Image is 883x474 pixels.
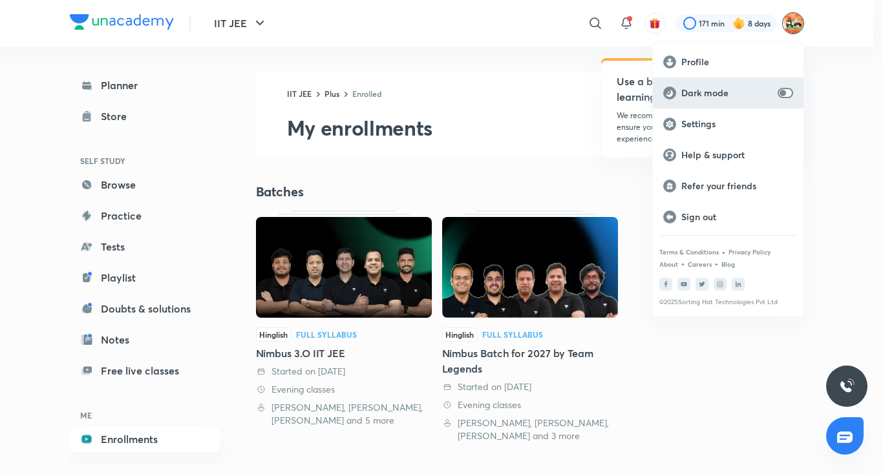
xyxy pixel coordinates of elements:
[681,56,793,68] p: Profile
[653,139,803,170] a: Help & support
[659,248,719,256] a: Terms & Conditions
[681,258,685,269] div: •
[681,180,793,192] p: Refer your friends
[721,246,726,258] div: •
[721,260,735,268] a: Blog
[653,108,803,139] a: Settings
[653,170,803,201] a: Refer your friends
[653,46,803,77] a: Profile
[659,260,678,268] a: About
[729,248,771,256] a: Privacy Policy
[681,211,793,223] p: Sign out
[681,149,793,161] p: Help & support
[681,118,793,130] p: Settings
[681,87,772,99] p: Dark mode
[688,260,712,268] a: Careers
[659,298,797,306] p: © 2025 Sorting Hat Technologies Pvt Ltd
[714,258,719,269] div: •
